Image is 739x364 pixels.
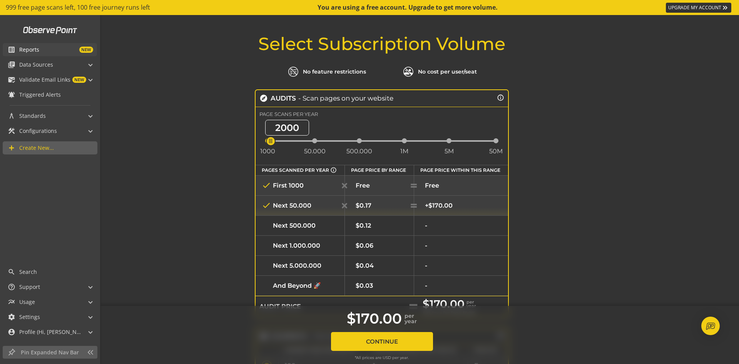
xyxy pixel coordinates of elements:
[8,127,15,135] mat-icon: construction
[3,124,97,138] mat-expansion-panel-header: Configurations
[425,202,453,209] span: +$170.00
[19,144,54,152] span: Create New...
[262,281,338,290] div: And Beyond 🚀
[423,297,465,310] div: $170.00
[271,94,296,102] div: Audits
[8,283,15,291] mat-icon: help_outline
[8,268,15,276] mat-icon: search
[304,148,326,155] span: 50.000
[3,310,97,324] mat-expansion-panel-header: Settings
[701,317,720,335] div: Open Intercom Messenger
[3,295,97,309] mat-expansion-panel-header: Usage
[489,148,503,155] span: 50M
[21,349,83,356] span: Pin Expanded Nav Bar
[8,328,15,336] mat-icon: account_circle
[3,109,97,122] mat-expansion-panel-header: Standards
[8,313,15,321] mat-icon: settings
[262,221,338,230] div: Next 500.000
[466,300,476,308] div: per year
[418,69,477,74] span: No cost per user/seat
[3,141,97,154] a: Create New...
[79,47,93,53] span: NEW
[19,46,39,54] span: Reports
[6,3,150,12] span: 999 free page scans left, 100 free journey runs left
[3,58,97,71] mat-expansion-panel-header: Data Sources
[303,69,366,74] span: No feature restrictions
[3,88,97,101] a: Triggered Alerts
[356,282,373,289] span: $0.03
[266,136,276,146] span: ngx-slider
[8,91,15,99] mat-icon: notifications_active
[8,61,15,69] mat-icon: library_books
[330,167,337,173] mat-icon: info_outline
[318,3,498,12] div: You are using a free account. Upgrade to get more volume.
[19,313,40,321] span: Settings
[262,181,271,190] mat-icon: check
[666,3,731,13] a: UPGRADE MY ACCOUNT
[331,332,433,351] button: Continue
[8,298,15,306] mat-icon: multiline_chart
[19,127,57,135] span: Configurations
[305,355,459,360] div: *All prices are USD per year.
[259,303,301,310] div: Audit Price
[356,202,371,209] span: $0.17
[400,148,408,155] span: 1M
[19,61,53,69] span: Data Sources
[262,167,338,173] div: Pages Scanned Per Year
[425,262,427,269] span: -
[19,328,81,336] span: Profile (Hi, [PERSON_NAME]!)
[3,325,97,339] mat-expansion-panel-header: Profile (Hi, [PERSON_NAME]!)
[260,148,275,155] span: 1000
[410,181,418,190] mat-icon: equal
[72,77,86,83] span: NEW
[3,265,97,278] a: Search
[262,241,338,250] div: Next 1.000.000
[356,262,374,269] span: $0.04
[414,165,508,175] th: Page Price Within This Range
[445,148,454,155] span: 5M
[356,222,371,229] span: $0.12
[259,94,268,102] mat-icon: explore
[425,282,427,289] span: -
[265,140,498,142] ngx-slider: ngx-slider
[19,112,46,120] span: Standards
[19,298,35,306] span: Usage
[345,165,414,175] th: Page Price By Range
[356,242,373,249] span: $0.06
[19,283,40,291] span: Support
[346,148,372,155] span: 500.000
[425,222,427,229] span: -
[497,94,504,101] mat-icon: info_outline
[408,301,419,312] mat-icon: equal
[3,280,97,294] mat-expansion-panel-header: Support
[410,201,418,210] mat-icon: equal
[8,112,15,120] mat-icon: architecture
[251,34,513,54] h1: Select Subscription Volume
[356,182,370,189] span: Free
[262,201,271,210] mat-icon: check
[347,310,402,327] div: $170.00
[8,76,15,84] mat-icon: mark_email_read
[8,46,15,54] mat-icon: list_alt
[405,313,417,324] div: per year
[721,4,729,12] mat-icon: keyboard_double_arrow_right
[259,111,318,117] div: Page Scans Per Year
[262,181,338,190] div: First 1000
[262,201,338,210] div: Next 50.000
[298,94,393,102] div: - Scan pages on your website
[262,261,338,270] div: Next 5.000.000
[19,268,37,276] span: Search
[3,73,97,86] mat-expansion-panel-header: Validate Email LinksNEW
[8,144,15,152] mat-icon: add
[265,120,309,136] span: 2000
[19,91,61,99] span: Triggered Alerts
[425,182,439,189] span: Free
[3,43,97,56] a: ReportsNEW
[425,242,427,249] span: -
[19,76,70,84] span: Validate Email Links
